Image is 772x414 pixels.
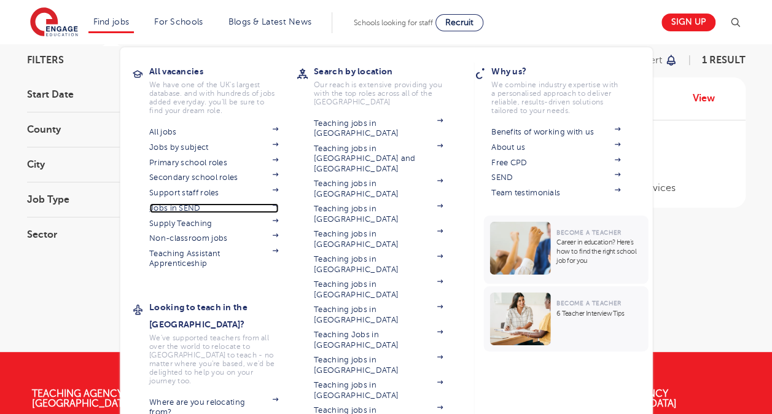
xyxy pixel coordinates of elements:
span: Schools looking for staff [354,18,433,27]
span: Become a Teacher [556,229,621,236]
h3: City [27,160,162,170]
a: All jobs [149,127,278,137]
a: Free CPD [491,158,620,168]
a: Teaching jobs in [GEOGRAPHIC_DATA] [314,380,443,400]
a: Find jobs [93,17,130,26]
a: Non-classroom jobs [149,233,278,243]
a: Teaching jobs in [GEOGRAPHIC_DATA] [314,179,443,199]
p: We have one of the UK's largest database. and with hundreds of jobs added everyday. you'll be sur... [149,80,278,115]
a: Become a TeacherCareer in education? Here’s how to find the right school job for you [483,216,651,284]
a: Benefits of working with us [491,127,620,137]
a: Looking to teach in the [GEOGRAPHIC_DATA]?We've supported teachers from all over the world to rel... [149,299,297,385]
h3: Why us? [491,63,639,80]
p: Our reach is extensive providing you with the top roles across all of the [GEOGRAPHIC_DATA] [314,80,443,106]
a: Teaching Jobs in [GEOGRAPHIC_DATA] [314,330,443,350]
a: About us [491,143,620,152]
a: All vacanciesWe have one of the UK's largest database. and with hundreds of jobs added everyday. ... [149,63,297,115]
a: Recruit [435,14,483,31]
h3: Sector [27,230,162,240]
a: Search by locationOur reach is extensive providing you with the top roles across all of the [GEOG... [314,63,461,106]
span: Recruit [445,18,474,27]
span: Filters [27,55,64,65]
a: Why us?We combine industry expertise with a personalised approach to deliver reliable, results-dr... [491,63,639,115]
a: Support staff roles [149,188,278,198]
a: Teaching Agency [GEOGRAPHIC_DATA] [32,388,131,409]
a: Teaching jobs in [GEOGRAPHIC_DATA] [314,254,443,275]
img: Engage Education [30,7,78,38]
a: Supply Teaching [149,219,278,228]
a: Teaching jobs in [GEOGRAPHIC_DATA] [314,355,443,375]
h3: All vacancies [149,63,297,80]
a: Teaching jobs in [GEOGRAPHIC_DATA] [314,279,443,300]
a: Team testimonials [491,188,620,198]
h3: Looking to teach in the [GEOGRAPHIC_DATA]? [149,299,297,333]
p: Career in education? Here’s how to find the right school job for you [556,238,642,265]
a: Teaching jobs in [GEOGRAPHIC_DATA] [314,305,443,325]
a: Jobs by subject [149,143,278,152]
a: Teaching jobs in [GEOGRAPHIC_DATA] and [GEOGRAPHIC_DATA] [314,144,443,174]
a: Secondary school roles [149,173,278,182]
h3: County [27,125,162,135]
a: Primary school roles [149,158,278,168]
p: Support Services [600,181,733,195]
a: Sign up [661,14,715,31]
p: Primary [600,157,733,171]
span: 1 result [702,55,746,66]
a: Jobs in SEND [149,203,278,213]
p: We've supported teachers from all over the world to relocate to [GEOGRAPHIC_DATA] to teach - no m... [149,334,278,385]
a: Teaching jobs in [GEOGRAPHIC_DATA] [314,119,443,139]
a: Become a Teacher6 Teacher Interview Tips [483,286,651,351]
a: Teaching Assistant Apprenticeship [149,249,278,269]
h3: Start Date [27,90,162,100]
a: Blogs & Latest News [228,17,312,26]
p: £100 - £110 [600,133,733,147]
a: For Schools [154,17,203,26]
a: Teaching jobs in [GEOGRAPHIC_DATA] [314,229,443,249]
p: We combine industry expertise with a personalised approach to deliver reliable, results-driven so... [491,80,620,115]
span: Become a Teacher [556,300,621,307]
h3: Job Type [27,195,162,205]
a: View [693,90,724,106]
a: SEND [491,173,620,182]
a: Teaching jobs in [GEOGRAPHIC_DATA] [314,204,443,224]
p: 6 Teacher Interview Tips [556,309,642,318]
h3: Search by location [314,63,461,80]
